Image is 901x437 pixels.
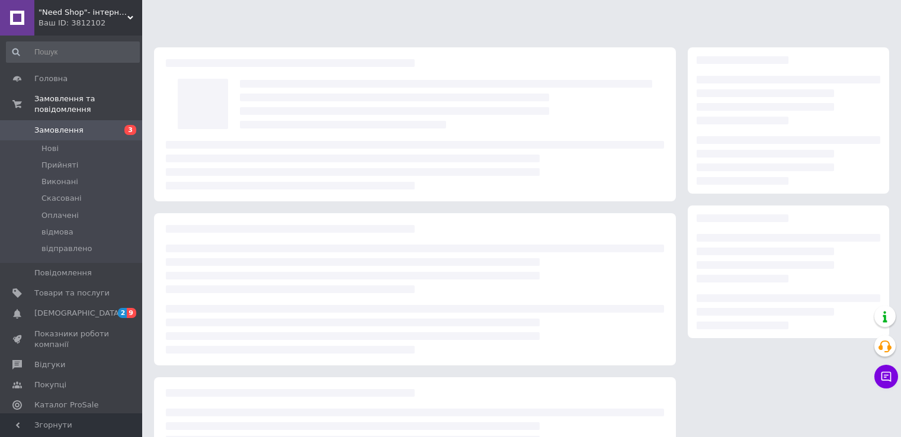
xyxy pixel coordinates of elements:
[124,125,136,135] span: 3
[118,308,127,318] span: 2
[34,288,110,298] span: Товари та послуги
[34,329,110,350] span: Показники роботи компанії
[127,308,136,318] span: 9
[34,73,68,84] span: Головна
[39,7,127,18] span: "Need Shop"- інтернет-магазин
[34,400,98,410] span: Каталог ProSale
[34,359,65,370] span: Відгуки
[39,18,142,28] div: Ваш ID: 3812102
[41,143,59,154] span: Нові
[34,94,142,115] span: Замовлення та повідомлення
[34,308,122,319] span: [DEMOGRAPHIC_DATA]
[41,210,79,221] span: Оплачені
[41,193,82,204] span: Скасовані
[6,41,140,63] input: Пошук
[41,227,73,237] span: відмова
[34,268,92,278] span: Повідомлення
[874,365,898,388] button: Чат з покупцем
[34,380,66,390] span: Покупці
[41,160,78,171] span: Прийняті
[41,176,78,187] span: Виконані
[34,125,84,136] span: Замовлення
[41,243,92,254] span: відправлено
